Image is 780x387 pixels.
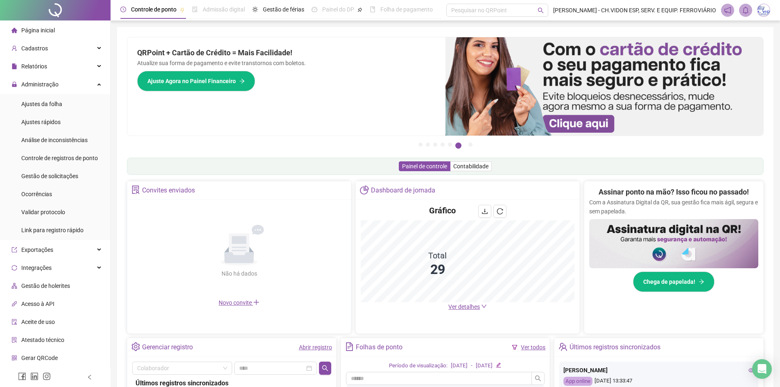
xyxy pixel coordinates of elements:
[418,143,423,147] button: 1
[345,342,354,351] span: file-text
[402,163,447,170] span: Painel de controle
[239,78,245,84] span: arrow-right
[11,301,17,307] span: api
[448,303,480,310] span: Ver detalhes
[299,344,332,351] a: Abrir registro
[137,71,255,91] button: Ajuste Agora no Painel Financeiro
[471,362,473,370] div: -
[429,205,456,216] h4: Gráfico
[43,372,51,380] span: instagram
[21,27,55,34] span: Página inicial
[538,7,544,14] span: search
[11,283,17,289] span: apartment
[481,303,487,309] span: down
[21,319,55,325] span: Aceite de uso
[312,7,317,12] span: dashboard
[535,375,541,382] span: search
[742,7,749,14] span: bell
[451,362,468,370] div: [DATE]
[521,344,545,351] a: Ver todos
[87,374,93,380] span: left
[252,7,258,12] span: sun
[570,340,660,354] div: Últimos registros sincronizados
[21,337,64,343] span: Atestado técnico
[253,299,260,306] span: plus
[21,247,53,253] span: Exportações
[263,6,304,13] span: Gestão de férias
[11,27,17,33] span: home
[356,340,402,354] div: Folhas de ponto
[21,137,88,143] span: Análise de inconsistências
[496,362,501,368] span: edit
[21,191,52,197] span: Ocorrências
[192,7,198,12] span: file-done
[203,6,245,13] span: Admissão digital
[30,372,38,380] span: linkedin
[468,143,473,147] button: 7
[21,301,54,307] span: Acesso à API
[445,37,764,136] img: banner%2F75947b42-3b94-469c-a360-407c2d3115d7.png
[558,342,567,351] span: team
[21,155,98,161] span: Controle de registros de ponto
[11,81,17,87] span: lock
[147,77,236,86] span: Ajuste Agora no Painel Financeiro
[21,81,59,88] span: Administração
[21,45,48,52] span: Cadastros
[11,319,17,325] span: audit
[724,7,731,14] span: notification
[120,7,126,12] span: clock-circle
[455,143,461,149] button: 6
[370,7,375,12] span: book
[448,303,487,310] a: Ver detalhes down
[389,362,448,370] div: Período de visualização:
[21,265,52,271] span: Integrações
[589,198,758,216] p: Com a Assinatura Digital da QR, sua gestão fica mais ágil, segura e sem papelada.
[322,6,354,13] span: Painel do DP
[21,209,65,215] span: Validar protocolo
[142,340,193,354] div: Gerenciar registro
[21,227,84,233] span: Link para registro rápido
[448,143,452,147] button: 5
[11,265,17,271] span: sync
[357,7,362,12] span: pushpin
[553,6,716,15] span: [PERSON_NAME] - CH.VIDON ESP, SERV. E EQUIP. FERROVIÁRIO
[748,367,754,373] span: eye
[512,344,518,350] span: filter
[699,279,704,285] span: arrow-right
[201,269,277,278] div: Não há dados
[21,63,47,70] span: Relatórios
[371,183,435,197] div: Dashboard de jornada
[453,163,488,170] span: Contabilidade
[380,6,433,13] span: Folha de pagamento
[563,377,592,386] div: App online
[757,4,770,16] img: 30584
[589,219,758,268] img: banner%2F02c71560-61a6-44d4-94b9-c8ab97240462.png
[18,372,26,380] span: facebook
[137,59,436,68] p: Atualize sua forma de pagamento e evite transtornos com boletos.
[11,355,17,361] span: qrcode
[21,101,62,107] span: Ajustes da folha
[219,299,260,306] span: Novo convite
[131,6,176,13] span: Controle de ponto
[21,173,78,179] span: Gestão de solicitações
[131,186,140,194] span: solution
[633,272,714,292] button: Chega de papelada!
[21,283,70,289] span: Gestão de holerites
[752,359,772,379] div: Open Intercom Messenger
[137,47,436,59] h2: QRPoint + Cartão de Crédito = Mais Facilidade!
[131,342,140,351] span: setting
[11,247,17,253] span: export
[360,186,369,194] span: pie-chart
[433,143,437,147] button: 3
[11,63,17,69] span: file
[21,355,58,361] span: Gerar QRCode
[11,337,17,343] span: solution
[426,143,430,147] button: 2
[482,208,488,215] span: download
[441,143,445,147] button: 4
[21,119,61,125] span: Ajustes rápidos
[643,277,695,286] span: Chega de papelada!
[322,365,328,371] span: search
[497,208,503,215] span: reload
[180,7,185,12] span: pushpin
